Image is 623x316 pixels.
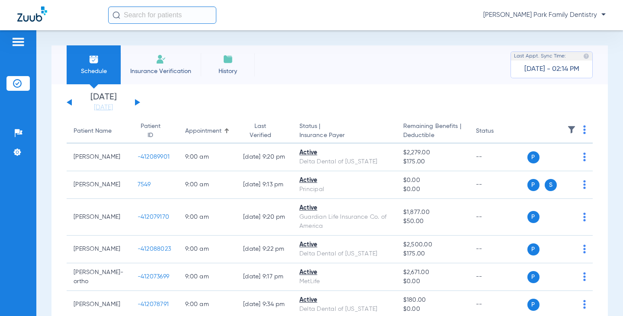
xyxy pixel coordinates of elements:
td: [DATE] 9:17 PM [236,263,292,291]
span: P [527,179,540,191]
span: -412079170 [138,214,170,220]
div: Guardian Life Insurance Co. of America [299,213,389,231]
td: [PERSON_NAME] [67,171,131,199]
span: P [527,299,540,311]
span: -412089901 [138,154,170,160]
span: $0.00 [403,185,462,194]
span: $0.00 [403,176,462,185]
td: -- [469,171,527,199]
span: P [527,211,540,223]
div: Active [299,240,389,249]
span: [PERSON_NAME] Park Family Dentistry [483,11,606,19]
span: P [527,151,540,163]
span: [DATE] - 02:14 PM [524,65,579,73]
td: 9:00 AM [178,171,236,199]
img: filter.svg [567,125,576,134]
td: [DATE] 9:22 PM [236,236,292,263]
span: Insurance Verification [127,67,194,76]
td: -- [469,144,527,171]
th: Status | [292,119,396,144]
span: $2,500.00 [403,240,462,249]
td: [DATE] 9:20 PM [236,144,292,171]
li: [DATE] [77,93,129,112]
div: MetLife [299,277,389,286]
span: 7549 [138,182,151,188]
div: Last Verified [243,122,286,140]
span: $180.00 [403,296,462,305]
span: S [545,179,557,191]
img: last sync help info [583,53,589,59]
div: Active [299,148,389,157]
img: group-dot-blue.svg [583,213,586,221]
td: -- [469,263,527,291]
span: $0.00 [403,277,462,286]
div: Last Verified [243,122,278,140]
img: group-dot-blue.svg [583,153,586,161]
td: 9:00 AM [178,144,236,171]
td: 9:00 AM [178,236,236,263]
span: History [207,67,248,76]
th: Remaining Benefits | [396,119,469,144]
div: Patient Name [74,127,124,136]
div: Appointment [185,127,229,136]
span: -412088023 [138,246,171,252]
img: Zuub Logo [17,6,47,22]
span: $50.00 [403,217,462,226]
span: Deductible [403,131,462,140]
span: $175.00 [403,249,462,259]
img: group-dot-blue.svg [583,125,586,134]
td: [DATE] 9:13 PM [236,171,292,199]
span: Last Appt. Sync Time: [514,52,566,61]
span: $2,671.00 [403,268,462,277]
div: Patient ID [138,122,172,140]
div: Patient ID [138,122,164,140]
td: -- [469,236,527,263]
img: group-dot-blue.svg [583,180,586,189]
div: Delta Dental of [US_STATE] [299,157,389,166]
img: group-dot-blue.svg [583,272,586,281]
span: Schedule [73,67,114,76]
div: Principal [299,185,389,194]
td: [PERSON_NAME] [67,236,131,263]
td: [PERSON_NAME]-ortho [67,263,131,291]
div: Delta Dental of [US_STATE] [299,305,389,314]
td: 9:00 AM [178,199,236,236]
div: Active [299,176,389,185]
img: History [223,54,233,64]
img: hamburger-icon [11,37,25,47]
td: -- [469,199,527,236]
td: [PERSON_NAME] [67,199,131,236]
div: Active [299,204,389,213]
th: Status [469,119,527,144]
span: $175.00 [403,157,462,166]
span: $1,877.00 [403,208,462,217]
a: [DATE] [77,103,129,112]
span: $2,279.00 [403,148,462,157]
span: -412073699 [138,274,170,280]
span: P [527,243,540,255]
div: Active [299,296,389,305]
td: [DATE] 9:20 PM [236,199,292,236]
span: $0.00 [403,305,462,314]
div: Delta Dental of [US_STATE] [299,249,389,259]
span: Insurance Payer [299,131,389,140]
td: 9:00 AM [178,263,236,291]
div: Active [299,268,389,277]
input: Search for patients [108,6,216,24]
img: group-dot-blue.svg [583,245,586,253]
div: Appointment [185,127,222,136]
img: Manual Insurance Verification [156,54,166,64]
td: [PERSON_NAME] [67,144,131,171]
img: group-dot-blue.svg [583,300,586,309]
img: Schedule [89,54,99,64]
span: P [527,271,540,283]
span: -412078791 [138,301,169,307]
img: Search Icon [112,11,120,19]
div: Patient Name [74,127,112,136]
